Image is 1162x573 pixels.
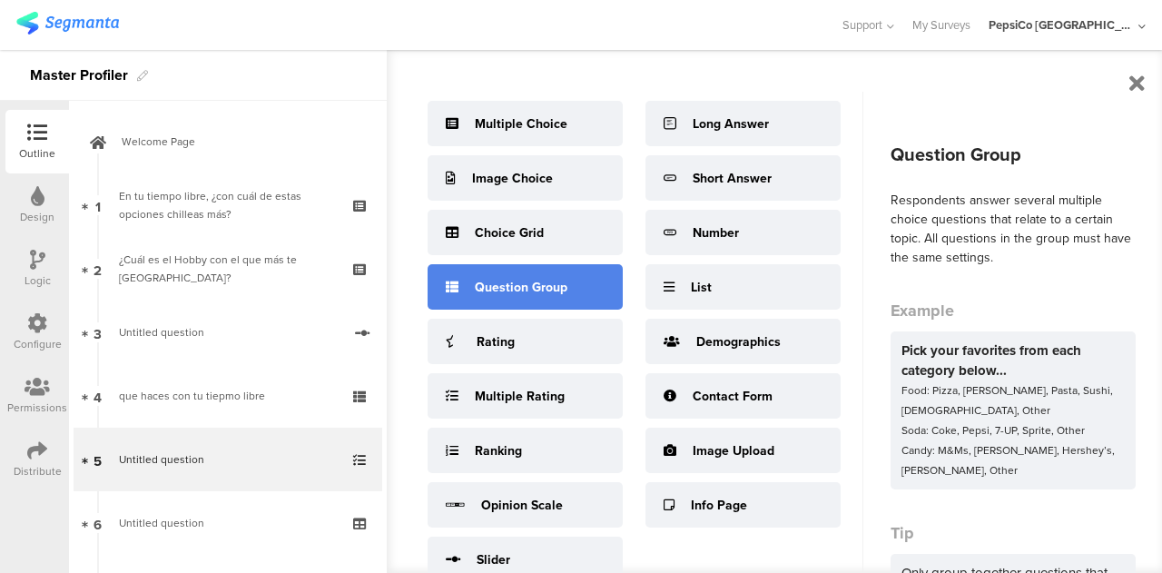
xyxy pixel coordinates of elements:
[901,341,1125,380] div: Pick your favorites from each category below...
[119,187,336,223] div: En tu tiempo libre, ¿con cuál de estas opciones chilleas más?
[16,12,119,35] img: segmanta logo
[94,386,102,406] span: 4
[74,110,382,173] a: Welcome Page
[693,169,772,188] div: Short Answer
[901,420,1125,440] div: Soda: Coke, Pepsi, 7-UP, Sprite, Other
[475,387,565,406] div: Multiple Rating
[989,16,1134,34] div: PepsiCo [GEOGRAPHIC_DATA]
[477,332,515,351] div: Rating
[7,400,67,416] div: Permissions
[94,322,102,342] span: 3
[481,496,563,515] div: Opinion Scale
[94,259,102,279] span: 2
[693,387,773,406] div: Contact Form
[693,114,769,133] div: Long Answer
[472,169,553,188] div: Image Choice
[475,223,544,242] div: Choice Grid
[74,491,382,555] a: 6 Untitled question
[94,450,102,469] span: 5
[74,364,382,428] a: 4 que haces con tu tiepmo libre
[901,380,1125,420] div: Food: Pizza, [PERSON_NAME], Pasta, Sushi, [DEMOGRAPHIC_DATA], Other
[891,299,1136,322] div: Example
[74,173,382,237] a: 1 En tu tiempo libre, ¿con cuál de estas opciones chilleas más?
[74,237,382,301] a: 2 ¿Cuál es el Hobby con el que más te [GEOGRAPHIC_DATA]?
[74,428,382,491] a: 5 Untitled question
[691,496,747,515] div: Info Page
[25,272,51,289] div: Logic
[891,141,1136,168] div: Question Group
[901,440,1125,480] div: Candy: M&Ms, [PERSON_NAME], Hershey’s, [PERSON_NAME], Other
[119,324,204,341] span: Untitled question
[19,145,55,162] div: Outline
[891,191,1136,267] div: Respondents answer several multiple choice questions that relate to a certain topic. All question...
[119,387,336,405] div: que haces con tu tiepmo libre
[30,61,128,90] div: Master Profiler
[119,251,336,287] div: ¿Cuál es el Hobby con el que más te clavas?
[477,550,510,569] div: Slider
[696,332,781,351] div: Demographics
[475,278,567,297] div: Question Group
[119,451,204,468] span: Untitled question
[475,114,567,133] div: Multiple Choice
[842,16,882,34] span: Support
[691,278,712,297] div: List
[891,521,1136,545] div: Tip
[14,463,62,479] div: Distribute
[693,223,739,242] div: Number
[475,441,522,460] div: Ranking
[74,301,382,364] a: 3 Untitled question
[693,441,774,460] div: Image Upload
[95,195,101,215] span: 1
[122,133,354,151] span: Welcome Page
[94,513,102,533] span: 6
[20,209,54,225] div: Design
[119,515,204,531] span: Untitled question
[14,336,62,352] div: Configure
